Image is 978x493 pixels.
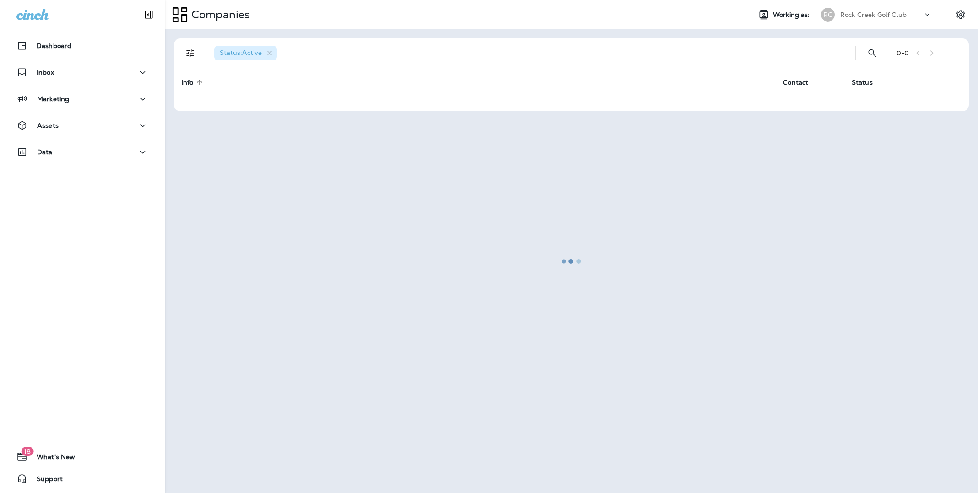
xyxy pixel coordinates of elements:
button: Dashboard [9,37,156,55]
p: Data [37,148,53,156]
button: Data [9,143,156,161]
div: RC [821,8,835,22]
button: Settings [952,6,969,23]
span: What's New [27,453,75,464]
span: Working as: [773,11,812,19]
button: Assets [9,116,156,135]
span: Support [27,475,63,486]
span: 18 [21,447,33,456]
button: Marketing [9,90,156,108]
p: Marketing [37,95,69,103]
p: Inbox [37,69,54,76]
p: Companies [188,8,250,22]
p: Dashboard [37,42,71,49]
button: Support [9,470,156,488]
p: Rock Creek Golf Club [840,11,907,18]
button: Collapse Sidebar [136,5,162,24]
button: 18What's New [9,448,156,466]
p: Assets [37,122,59,129]
button: Inbox [9,63,156,81]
